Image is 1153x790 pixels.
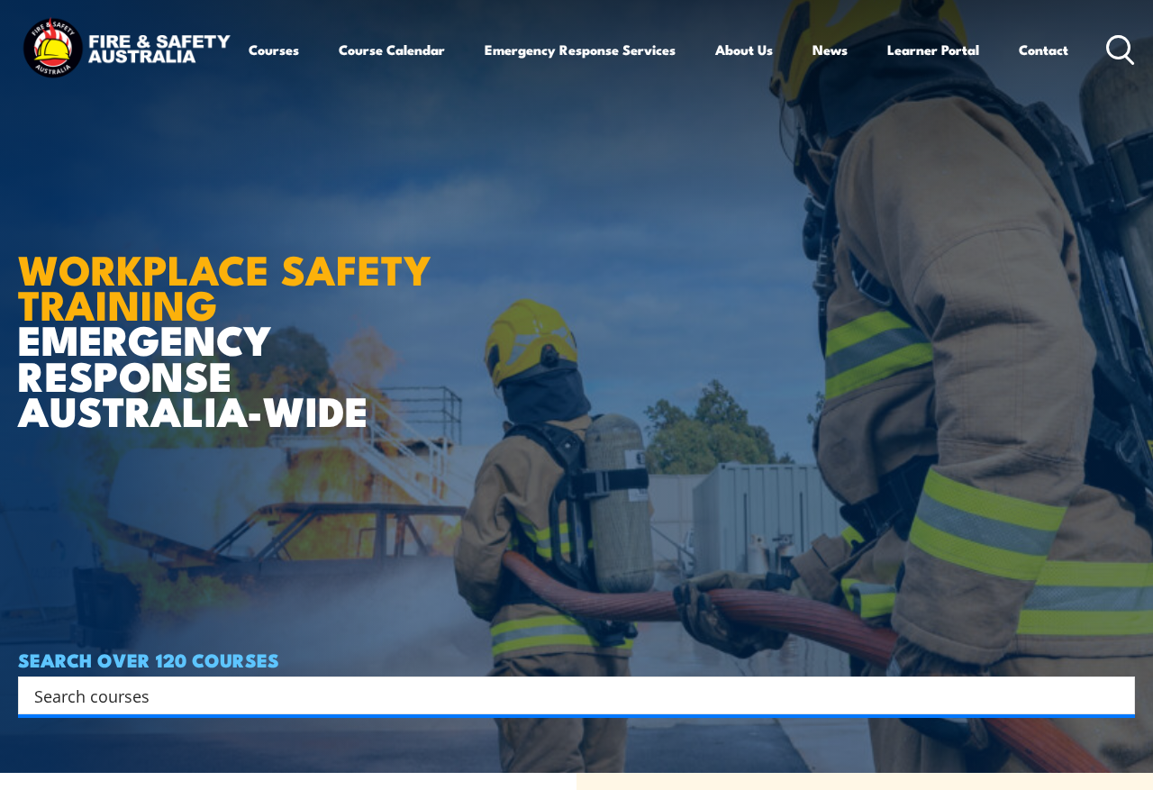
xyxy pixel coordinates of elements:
strong: WORKPLACE SAFETY TRAINING [18,237,431,334]
a: Courses [249,28,299,71]
a: Learner Portal [887,28,979,71]
a: Contact [1019,28,1068,71]
button: Search magnifier button [1103,683,1129,708]
a: About Us [715,28,773,71]
a: News [813,28,848,71]
form: Search form [38,683,1099,708]
a: Emergency Response Services [485,28,676,71]
a: Course Calendar [339,28,445,71]
h4: SEARCH OVER 120 COURSES [18,649,1135,669]
input: Search input [34,682,1095,709]
h1: EMERGENCY RESPONSE AUSTRALIA-WIDE [18,205,458,427]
